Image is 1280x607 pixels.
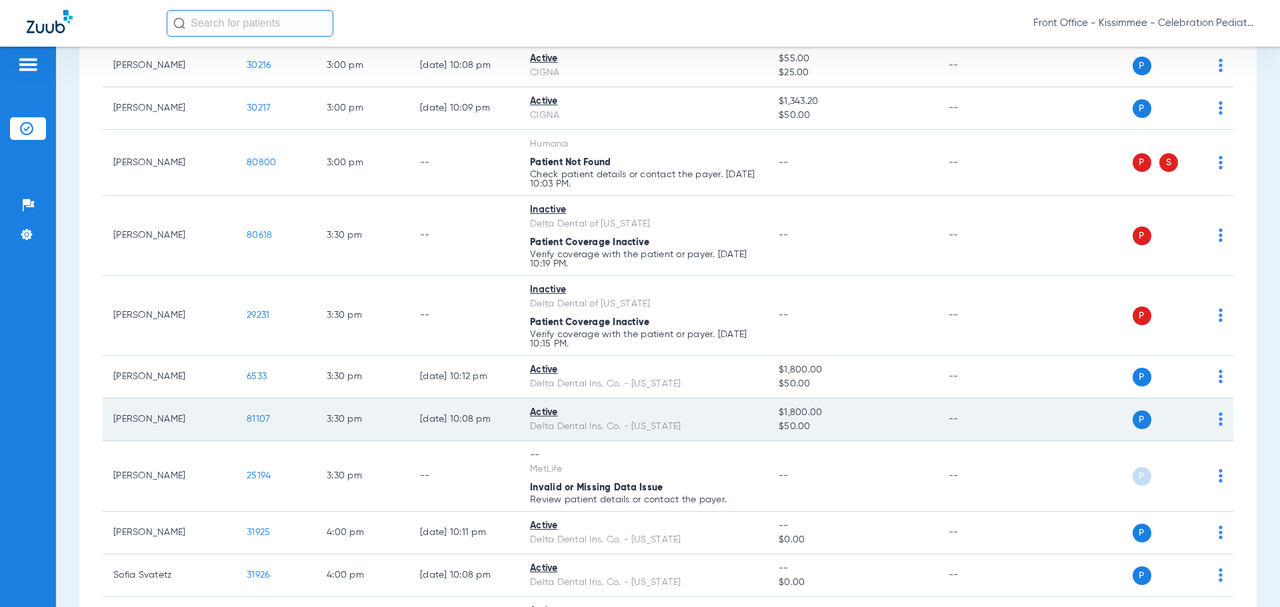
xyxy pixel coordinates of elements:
[247,570,269,580] span: 31926
[409,276,519,356] td: --
[316,130,409,196] td: 3:00 PM
[938,87,1028,130] td: --
[779,562,927,576] span: --
[247,103,271,113] span: 30217
[1133,524,1151,542] span: P
[779,109,927,123] span: $50.00
[530,495,757,504] p: Review patient details or contact the payer.
[1219,59,1223,72] img: group-dot-blue.svg
[779,66,927,80] span: $25.00
[530,297,757,311] div: Delta Dental of [US_STATE]
[530,158,611,167] span: Patient Not Found
[409,196,519,276] td: --
[779,420,927,434] span: $50.00
[779,576,927,590] span: $0.00
[316,441,409,512] td: 3:30 PM
[530,66,757,80] div: CIGNA
[247,158,276,167] span: 80800
[779,363,927,377] span: $1,800.00
[938,356,1028,398] td: --
[530,420,757,434] div: Delta Dental Ins. Co. - [US_STATE]
[779,231,789,240] span: --
[1219,469,1223,482] img: group-dot-blue.svg
[938,441,1028,512] td: --
[530,462,757,476] div: MetLife
[530,109,757,123] div: CIGNA
[409,512,519,554] td: [DATE] 10:11 PM
[530,448,757,462] div: --
[938,398,1028,441] td: --
[316,196,409,276] td: 3:30 PM
[530,52,757,66] div: Active
[938,45,1028,87] td: --
[167,10,333,37] input: Search for patients
[530,330,757,348] p: Verify coverage with the patient or payer. [DATE] 10:15 PM.
[409,441,519,512] td: --
[1133,410,1151,429] span: P
[316,554,409,597] td: 4:00 PM
[409,554,519,597] td: [DATE] 10:08 PM
[409,45,519,87] td: [DATE] 10:08 PM
[938,196,1028,276] td: --
[247,471,271,480] span: 25194
[938,130,1028,196] td: --
[779,519,927,533] span: --
[779,95,927,109] span: $1,343.20
[409,356,519,398] td: [DATE] 10:12 PM
[530,170,757,189] p: Check patient details or contact the payer. [DATE] 10:03 PM.
[779,377,927,391] span: $50.00
[316,512,409,554] td: 4:00 PM
[1219,308,1223,322] img: group-dot-blue.svg
[530,95,757,109] div: Active
[530,318,649,327] span: Patient Coverage Inactive
[779,471,789,480] span: --
[27,10,73,33] img: Zuub Logo
[530,377,757,391] div: Delta Dental Ins. Co. - [US_STATE]
[530,203,757,217] div: Inactive
[1219,101,1223,115] img: group-dot-blue.svg
[409,87,519,130] td: [DATE] 10:09 PM
[530,250,757,269] p: Verify coverage with the patient or payer. [DATE] 10:19 PM.
[1133,153,1151,172] span: P
[530,483,663,492] span: Invalid or Missing Data Issue
[1133,227,1151,245] span: P
[530,238,649,247] span: Patient Coverage Inactive
[1213,543,1280,607] iframe: Chat Widget
[530,283,757,297] div: Inactive
[779,406,927,420] span: $1,800.00
[938,554,1028,597] td: --
[1133,57,1151,75] span: P
[1133,467,1151,486] span: P
[530,137,757,151] div: Humana
[247,372,267,381] span: 6533
[103,512,236,554] td: [PERSON_NAME]
[103,130,236,196] td: [PERSON_NAME]
[103,554,236,597] td: Sofia Svatetz
[1133,99,1151,118] span: P
[1219,229,1223,242] img: group-dot-blue.svg
[1219,370,1223,383] img: group-dot-blue.svg
[247,310,269,320] span: 29231
[530,576,757,590] div: Delta Dental Ins. Co. - [US_STATE]
[103,441,236,512] td: [PERSON_NAME]
[530,562,757,576] div: Active
[316,87,409,130] td: 3:00 PM
[938,512,1028,554] td: --
[530,533,757,547] div: Delta Dental Ins. Co. - [US_STATE]
[173,17,185,29] img: Search Icon
[247,231,272,240] span: 80618
[103,356,236,398] td: [PERSON_NAME]
[17,57,39,73] img: hamburger-icon
[938,276,1028,356] td: --
[103,276,236,356] td: [PERSON_NAME]
[103,87,236,130] td: [PERSON_NAME]
[316,45,409,87] td: 3:00 PM
[1219,526,1223,539] img: group-dot-blue.svg
[316,398,409,441] td: 3:30 PM
[779,533,927,547] span: $0.00
[530,363,757,377] div: Active
[103,398,236,441] td: [PERSON_NAME]
[1159,153,1178,172] span: S
[316,276,409,356] td: 3:30 PM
